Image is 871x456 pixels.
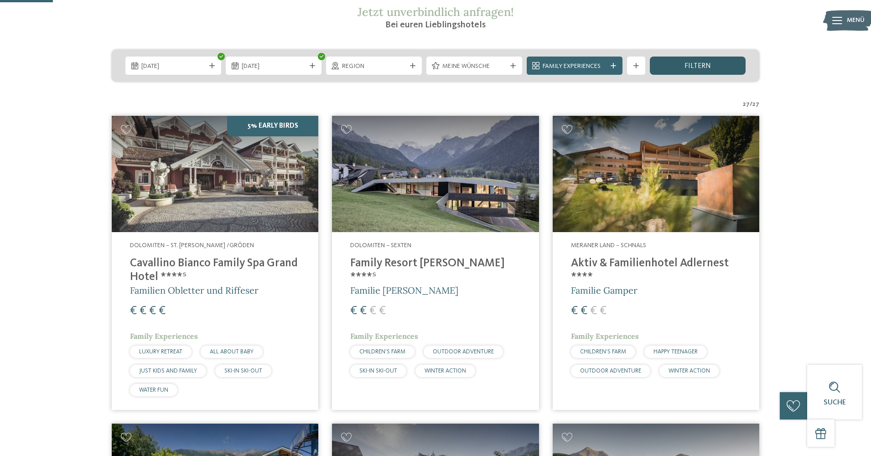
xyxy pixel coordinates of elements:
span: Meine Wünsche [442,62,506,71]
span: JUST KIDS AND FAMILY [139,368,197,374]
h4: Cavallino Bianco Family Spa Grand Hotel ****ˢ [130,257,300,284]
span: LUXURY RETREAT [139,349,182,355]
h4: Aktiv & Familienhotel Adlernest **** [571,257,741,284]
span: Family Experiences [543,62,607,71]
span: WINTER ACTION [425,368,466,374]
span: OUTDOOR ADVENTURE [433,349,494,355]
span: Familie Gamper [571,285,638,296]
span: SKI-IN SKI-OUT [224,368,262,374]
span: € [130,305,137,317]
span: Family Experiences [350,332,418,341]
span: € [590,305,597,317]
span: 27 [752,100,759,109]
span: € [140,305,146,317]
span: Dolomiten – St. [PERSON_NAME] /Gröden [130,242,254,249]
span: [DATE] [242,62,306,71]
a: Familienhotels gesucht? Hier findet ihr die besten! Meraner Land – Schnals Aktiv & Familienhotel ... [553,116,759,410]
img: Family Resort Rainer ****ˢ [332,116,539,232]
img: Family Spa Grand Hotel Cavallino Bianco ****ˢ [112,116,318,232]
span: € [581,305,587,317]
span: [DATE] [141,62,205,71]
a: Familienhotels gesucht? Hier findet ihr die besten! Dolomiten – Sexten Family Resort [PERSON_NAME... [332,116,539,410]
span: CHILDREN’S FARM [359,349,405,355]
span: Bei euren Lieblingshotels [385,21,486,30]
span: Suche [824,399,846,406]
span: ALL ABOUT BABY [210,349,254,355]
span: filtern [684,62,711,70]
span: HAPPY TEENAGER [653,349,698,355]
span: CHILDREN’S FARM [580,349,626,355]
a: Familienhotels gesucht? Hier findet ihr die besten! 5% Early Birds Dolomiten – St. [PERSON_NAME] ... [112,116,318,410]
span: Meraner Land – Schnals [571,242,646,249]
h4: Family Resort [PERSON_NAME] ****ˢ [350,257,520,284]
span: € [149,305,156,317]
span: Dolomiten – Sexten [350,242,411,249]
span: € [159,305,166,317]
span: Family Experiences [571,332,639,341]
img: Aktiv & Familienhotel Adlernest **** [553,116,759,232]
span: OUTDOOR ADVENTURE [580,368,641,374]
span: € [379,305,386,317]
span: € [360,305,367,317]
span: € [350,305,357,317]
span: Family Experiences [130,332,198,341]
span: Region [342,62,406,71]
span: Jetzt unverbindlich anfragen! [358,5,514,19]
span: SKI-IN SKI-OUT [359,368,397,374]
span: 27 [743,100,750,109]
span: € [369,305,376,317]
span: Familie [PERSON_NAME] [350,285,458,296]
span: Familien Obletter und Riffeser [130,285,259,296]
span: € [600,305,607,317]
span: WINTER ACTION [669,368,710,374]
span: € [571,305,578,317]
span: / [750,100,752,109]
span: WATER FUN [139,387,168,393]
